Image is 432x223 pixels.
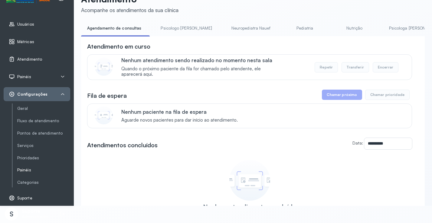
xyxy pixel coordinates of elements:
a: Pontos de atendimento [17,131,70,136]
h3: Nenhum atendimento concluído [203,204,296,209]
a: Nutrição [333,23,376,33]
a: Métricas [9,39,65,45]
a: Psicologo [PERSON_NAME] [155,23,218,33]
a: Serviços [17,142,70,149]
a: Painéis [17,167,70,173]
h3: Atendimento em curso [87,42,150,51]
p: Administrador [22,214,49,219]
a: Serviços [17,143,70,148]
span: Suporte [17,196,32,201]
span: Atendimento [17,57,42,62]
a: Atendimento [9,56,65,62]
h3: Atendimentos concluídos [87,141,158,149]
button: Chamar próximo [322,90,362,100]
span: Painéis [17,74,31,79]
button: Repetir [315,62,338,72]
p: Suporte [22,209,49,214]
span: Usuários [17,22,34,27]
span: Métricas [17,39,34,44]
span: Configurações [17,92,47,97]
a: Geral [17,106,70,111]
a: Painéis [17,166,70,174]
img: Imagem de empty state [229,160,270,201]
a: Prioridades [17,154,70,162]
span: Aguarde novos pacientes para dar início ao atendimento. [121,117,238,123]
img: Imagem de CalloutCard [95,58,113,76]
button: Encerrar [373,62,398,72]
button: Transferir [342,62,369,72]
span: Quando o próximo paciente da fila for chamado pelo atendente, ele aparecerá aqui. [121,66,281,78]
img: Imagem de CalloutCard [95,106,113,124]
a: Categorias [17,180,70,185]
a: Fluxo de atendimento [17,118,70,123]
a: Neuropediatra Nauef [225,23,277,33]
a: Pontos de atendimento [17,129,70,137]
button: Chamar prioridade [365,90,410,100]
a: Agendamento de consultas [81,23,147,33]
a: Fluxo de atendimento [17,117,70,125]
p: Nenhum paciente na fila de espera [121,109,238,115]
a: Categorias [17,179,70,186]
div: Acompanhe os atendimentos da sua clínica [81,7,178,13]
a: Pediatria [284,23,326,33]
a: Usuários [9,21,65,27]
a: Prioridades [17,155,70,161]
label: Data: [352,140,363,145]
a: Geral [17,105,70,112]
p: Nenhum atendimento sendo realizado no momento nesta sala [121,57,281,63]
h3: Fila de espera [87,91,127,100]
